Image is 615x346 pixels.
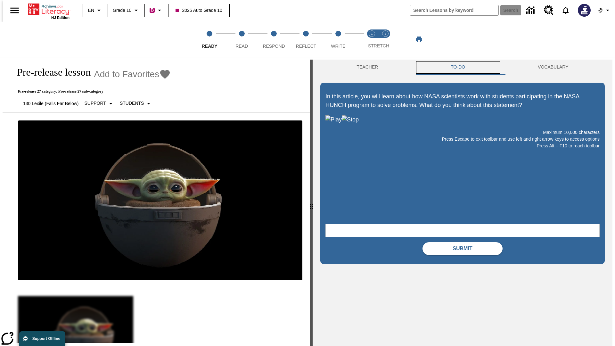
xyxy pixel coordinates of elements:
button: Support Offline [19,331,65,346]
button: Boost Class color is violet red. Change class color [147,4,166,16]
p: Maximum 10,000 characters [325,129,600,136]
button: Read step 2 of 5 [223,22,260,57]
img: Avatar [578,4,591,17]
img: Stop [342,115,359,124]
div: Press Enter or Spacebar and then press right and left arrow keys to move the slider [310,60,313,346]
button: Print [409,34,429,45]
span: B [151,6,154,14]
img: hero alt text [18,120,302,281]
body: Maximum 10,000 characters Press Escape to exit toolbar and use left and right arrow keys to acces... [3,5,94,11]
a: Data Center [522,2,540,19]
p: 130 Lexile (Falls Far Below) [15,100,79,107]
div: Instructional Panel Tabs [320,60,605,75]
button: Select Student [117,98,155,109]
button: Scaffolds, Support [82,98,117,109]
span: Reflect [296,44,316,49]
h1: Pre-release lesson [10,66,91,78]
p: Support [85,100,106,107]
img: Play [325,115,342,124]
span: EN [88,7,94,14]
button: Profile/Settings [594,4,615,16]
input: search field [410,5,498,15]
div: activity [313,60,612,346]
span: @ [598,7,603,14]
span: STRETCH [368,43,389,48]
span: Add to Favorites [94,69,159,79]
span: Grade 10 [113,7,131,14]
a: Resource Center, Will open in new tab [540,2,557,19]
span: Respond [263,44,285,49]
span: Write [331,44,345,49]
button: Respond step 3 of 5 [255,22,292,57]
button: Open side menu [5,1,24,20]
button: Stretch Respond step 2 of 2 [376,22,395,57]
button: TO-DO [414,60,502,75]
button: Stretch Read step 1 of 2 [363,22,381,57]
span: Support Offline [32,336,60,341]
button: VOCABULARY [502,60,605,75]
text: 1 [371,32,373,35]
p: Press Escape to exit toolbar and use left and right arrow keys to access options [325,136,600,143]
div: reading [3,60,310,343]
button: Write step 5 of 5 [320,22,357,57]
button: Ready step 1 of 5 [191,22,228,57]
span: Ready [202,44,217,49]
span: NJ Edition [51,16,70,20]
button: Language: EN, Select a language [85,4,106,16]
text: 2 [384,32,386,35]
button: Grade: Grade 10, Select a grade [110,4,143,16]
p: Students [120,100,144,107]
span: 2025 Auto Grade 10 [176,7,222,14]
button: Submit [422,242,503,255]
button: Add to Favorites - Pre-release lesson [94,69,171,80]
span: Read [235,44,248,49]
a: Notifications [557,2,574,19]
p: In this article, you will learn about how NASA scientists work with students participating in the... [325,92,600,110]
div: Home [28,2,70,20]
p: Press Alt + F10 to reach toolbar [325,143,600,149]
button: Reflect step 4 of 5 [287,22,324,57]
p: Pre-release 27 category: Pre-release 27 sub-category [10,89,171,94]
button: Teacher [320,60,414,75]
button: Select a new avatar [574,2,594,19]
